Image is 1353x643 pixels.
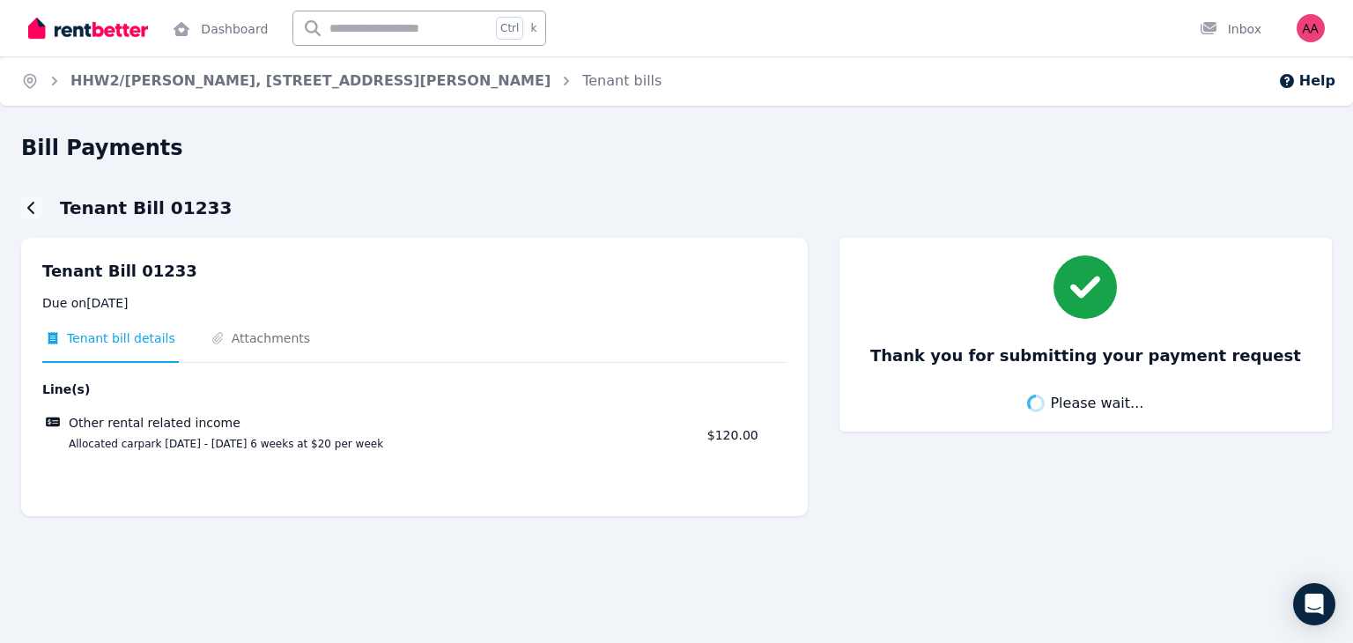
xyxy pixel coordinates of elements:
img: Austin Thomas Ariens [1297,14,1325,42]
span: Other rental related income [69,414,240,432]
nav: Tabs [42,329,787,363]
span: Please wait... [1050,393,1143,414]
h1: Tenant Bill 01233 [60,196,232,220]
button: Help [1278,70,1335,92]
img: RentBetter [28,15,148,41]
div: Open Intercom Messenger [1293,583,1335,625]
p: Due on [DATE] [42,294,787,312]
span: Line(s) [42,381,697,398]
span: Tenant bills [582,70,662,92]
span: Ctrl [496,17,523,40]
span: $120.00 [707,428,758,442]
h1: Bill Payments [21,134,183,162]
span: k [530,21,536,35]
p: Tenant Bill 01233 [42,259,787,284]
a: HHW2/[PERSON_NAME], [STREET_ADDRESS][PERSON_NAME] [70,72,551,89]
div: Inbox [1200,20,1261,38]
h3: Thank you for submitting your payment request [870,344,1301,368]
span: Tenant bill details [67,329,175,347]
span: Attachments [232,329,310,347]
span: Allocated carpark [DATE] - [DATE] 6 weeks at $20 per week [48,437,697,451]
